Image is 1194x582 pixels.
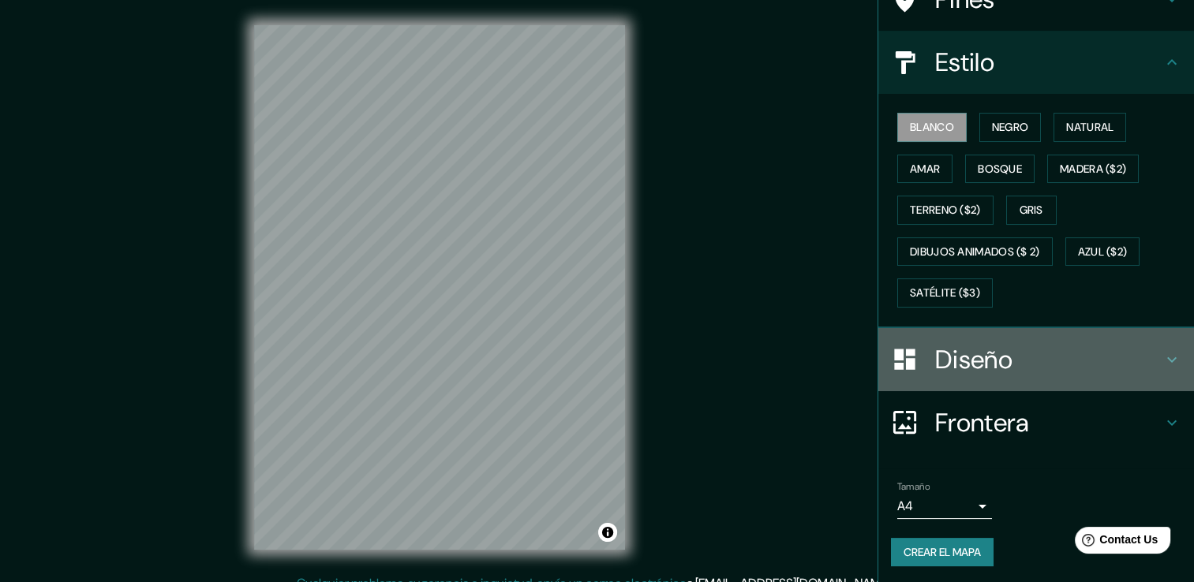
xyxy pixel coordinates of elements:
[897,479,930,493] label: Tamaño
[1020,200,1043,220] font: Gris
[1054,113,1126,142] button: Natural
[910,118,954,137] font: Blanco
[1047,155,1139,184] button: Madera ($2)
[910,283,980,303] font: Satélite ($3)
[910,200,981,220] font: Terreno ($2)
[965,155,1035,184] button: Bosque
[897,113,967,142] button: Blanco
[254,25,625,550] canvas: Mapa
[979,113,1042,142] button: Negro
[878,328,1194,391] div: Diseño
[992,118,1029,137] font: Negro
[935,344,1162,375] h4: Diseño
[978,159,1022,179] font: Bosque
[935,407,1162,438] h4: Frontera
[1054,520,1177,565] iframe: Help widget launcher
[935,47,1162,78] h4: Estilo
[897,196,994,225] button: Terreno ($2)
[878,31,1194,94] div: Estilo
[897,237,1053,267] button: Dibujos animados ($ 2)
[910,159,940,179] font: Amar
[878,391,1194,454] div: Frontera
[1078,242,1128,262] font: Azul ($2)
[904,543,981,562] font: Crear el mapa
[1065,237,1140,267] button: Azul ($2)
[1066,118,1114,137] font: Natural
[897,155,953,184] button: Amar
[910,242,1040,262] font: Dibujos animados ($ 2)
[1060,159,1126,179] font: Madera ($2)
[1006,196,1057,225] button: Gris
[598,523,617,542] button: Alternar atribución
[891,538,994,567] button: Crear el mapa
[897,494,992,519] div: A4
[897,278,993,308] button: Satélite ($3)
